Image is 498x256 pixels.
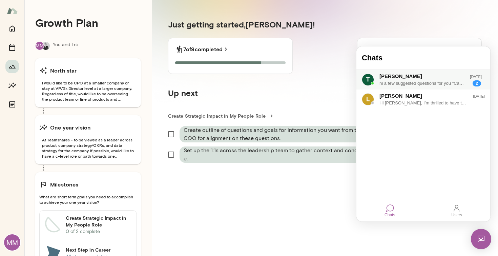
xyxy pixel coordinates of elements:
div: Chats [29,158,38,166]
span: [DATE] [105,48,128,52]
img: Mento [7,4,18,17]
h5: Just getting started, [PERSON_NAME] ! [168,19,482,30]
h4: Chats [5,7,128,16]
span: Set up the 1:1s across the leadership team to gather context and concerns about the employee life... [184,146,439,163]
button: North starI would like to be CPO at a smaller company or stay at VP/Sr. Director level at a large... [35,58,141,107]
div: [PERSON_NAME] [23,26,102,34]
h6: 0 of 3 Milestones completed [374,45,448,53]
img: data:image/png;base64,iVBORw0KGgoAAAANSUhEUgAAAMgAAADICAYAAACtWK6eAAAG2klEQVR4AezTv89sUxSH8cntKRQ... [5,27,18,39]
span: I would like to be CPO at a smaller company or stay at VP/Sr. Director level at a larger company.... [39,80,137,102]
img: Tré Wright [42,42,50,50]
button: Insights [5,79,19,92]
span: [DATE] [102,28,125,32]
h6: Next Step in Career [66,247,131,253]
a: 7of9completed [183,45,229,53]
div: [PERSON_NAME] [23,46,105,53]
div: Hi [PERSON_NAME], I’m thrilled to have the opportunity to connect with you next week! I’m really ... [23,53,111,60]
a: Create Strategic Impact in My People Role0 of 2 complete [40,211,137,239]
button: Sessions [5,41,19,54]
button: One year visionAt Teamshares - to be viewed as a leader across product, company strategy/OKRs, an... [35,115,141,164]
div: Chats [28,166,39,171]
h6: Milestones [50,180,79,189]
div: hi a few suggested questions for you "Can you share an example of a time you had to advocate for ... [23,34,108,40]
a: Create Strategic Impact in My People Role [168,113,482,119]
span: What are short term goals you need to accomplish to achieve your one year vision? [39,194,137,205]
h6: One year vision [50,123,91,132]
span: At Teamshares - to be viewed as a leader across product, company strategy/OKRs, and data strategy... [39,137,137,159]
div: Set up the 1:1s across the leadership team to gather context and concerns about the employee life... [180,146,467,163]
div: Users [95,166,106,171]
div: Create outline of questions and goals for information you want from the leadership 1:1s and share... [180,126,467,142]
p: You and Tré [53,41,78,50]
p: 0 of 2 complete [66,228,131,235]
button: Growth Plan [5,60,19,73]
div: MM [4,234,20,251]
h6: Create Strategic Impact in My People Role [66,215,131,228]
h6: North star [50,66,77,75]
h5: Up next [168,87,198,102]
div: Users [96,158,104,166]
img: data:image/png;base64,iVBORw0KGgoAAAANSUhEUgAAAMgAAADICAYAAACtWK6eAAAGsElEQVR4AezTzYokRRSG4aL9w2n... [5,47,18,59]
div: MM [35,41,44,50]
span: Create outline of questions and goals for information you want from the leadership 1:1s and share... [184,126,439,142]
button: Home [5,22,19,35]
h4: Growth Plan [35,16,141,29]
button: Documents [5,98,19,111]
span: 2 [116,34,125,40]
